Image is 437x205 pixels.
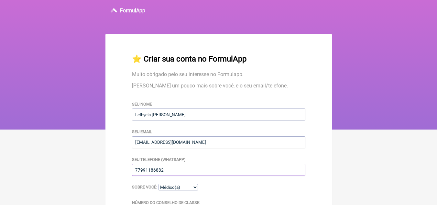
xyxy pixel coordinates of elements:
input: Seu número de telefone para entrarmos em contato [132,164,305,176]
input: Seu nome completo [132,108,305,120]
p: [PERSON_NAME] um pouco mais sobre você, e o seu email/telefone. [132,83,305,89]
label: Seu email [132,129,152,134]
label: Número do Conselho de Classe: [132,200,200,205]
h3: FormulApp [120,7,145,14]
p: Muito obrigado pelo seu interesse no Formulapp. [132,71,305,77]
h2: ⭐️ Criar sua conta no FormulApp [132,54,305,63]
input: Um email para entrarmos em contato [132,136,305,148]
label: Sobre você: [132,185,157,189]
label: Seu nome [132,102,152,107]
label: Seu telefone (WhatsApp) [132,157,185,162]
